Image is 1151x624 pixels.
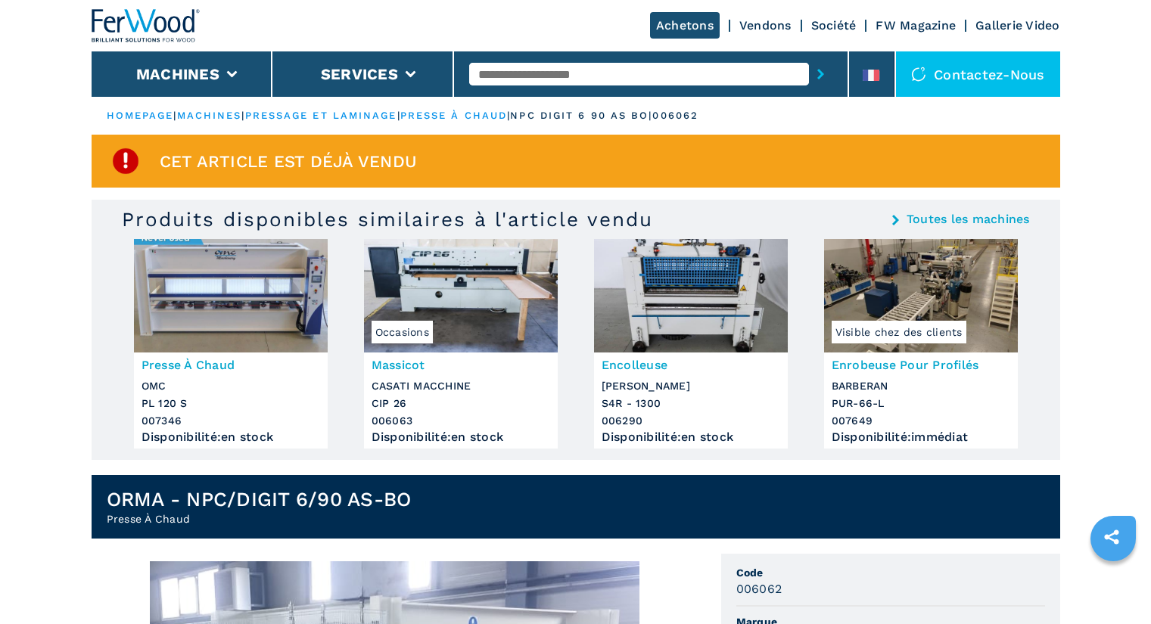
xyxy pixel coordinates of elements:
[245,110,397,121] a: pressage et laminage
[824,239,1018,352] img: Enrobeuse Pour Profilés BARBERAN PUR-66-L
[507,110,510,121] span: |
[372,433,550,441] div: Disponibilité : en stock
[911,67,926,82] img: Contactez-nous
[824,239,1018,449] a: Enrobeuse Pour Profilés BARBERAN PUR-66-LVisible chez des clientsEnrobeuse Pour ProfilésBARBERANP...
[173,110,176,121] span: |
[652,109,698,123] p: 006062
[107,110,174,121] a: HOMEPAGE
[364,239,558,352] img: Massicot CASATI MACCHINE CIP 26
[832,433,1010,441] div: Disponibilité : immédiat
[110,146,141,176] img: SoldProduct
[907,213,1030,225] a: Toutes les machines
[736,580,782,598] h3: 006062
[372,321,433,343] span: Occasions
[811,18,857,33] a: Société
[594,239,788,352] img: Encolleuse OSAMA S4R - 1300
[177,110,242,121] a: machines
[975,18,1060,33] a: Gallerie Video
[142,377,320,430] h3: OMC PL 120 S 007346
[107,511,412,526] h2: Presse À Chaud
[134,239,328,449] a: Presse À Chaud OMC PL 120 SPresse À ChaudOMCPL 120 S007346Disponibilité:en stock
[650,12,720,39] a: Achetons
[832,321,966,343] span: Visible chez des clients
[372,356,550,374] h3: Massicot
[364,239,558,449] a: Massicot CASATI MACCHINE CIP 26OccasionsMassicotCASATI MACCHINECIP 26006063Disponibilité:en stock
[832,356,1010,374] h3: Enrobeuse Pour Profilés
[372,377,550,430] h3: CASATI MACCHINE CIP 26 006063
[602,377,780,430] h3: [PERSON_NAME] S4R - 1300 006290
[142,356,320,374] h3: Presse À Chaud
[1087,556,1140,613] iframe: Chat
[832,377,1010,430] h3: BARBERAN PUR-66-L 007649
[739,18,792,33] a: Vendons
[92,9,201,42] img: Ferwood
[241,110,244,121] span: |
[321,65,398,83] button: Services
[602,433,780,441] div: Disponibilité : en stock
[736,565,1045,580] span: Code
[122,207,653,231] h3: Produits disponibles similaires à l'article vendu
[809,57,832,92] button: submit-button
[876,18,956,33] a: FW Magazine
[107,487,412,511] h1: ORMA - NPC/DIGIT 6/90 AS-BO
[400,110,507,121] a: presse à chaud
[602,356,780,374] h3: Encolleuse
[1093,518,1131,556] a: sharethis
[160,153,418,170] span: Cet article est déjà vendu
[896,51,1060,97] div: Contactez-nous
[134,239,328,352] img: Presse À Chaud OMC PL 120 S
[594,239,788,449] a: Encolleuse OSAMA S4R - 1300Encolleuse[PERSON_NAME]S4R - 1300006290Disponibilité:en stock
[397,110,400,121] span: |
[510,109,652,123] p: npc digit 6 90 as bo |
[142,433,320,441] div: Disponibilité : en stock
[136,65,219,83] button: Machines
